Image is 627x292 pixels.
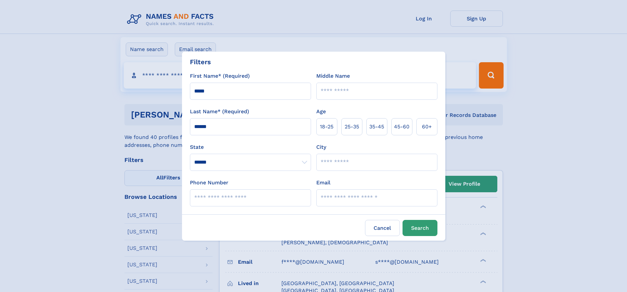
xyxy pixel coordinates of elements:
[190,72,250,80] label: First Name* (Required)
[345,123,359,131] span: 25‑35
[369,123,384,131] span: 35‑45
[403,220,437,236] button: Search
[316,108,326,116] label: Age
[316,179,330,187] label: Email
[190,108,249,116] label: Last Name* (Required)
[190,179,228,187] label: Phone Number
[320,123,333,131] span: 18‑25
[394,123,409,131] span: 45‑60
[365,220,400,236] label: Cancel
[316,143,326,151] label: City
[190,143,311,151] label: State
[190,57,211,67] div: Filters
[316,72,350,80] label: Middle Name
[422,123,432,131] span: 60+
